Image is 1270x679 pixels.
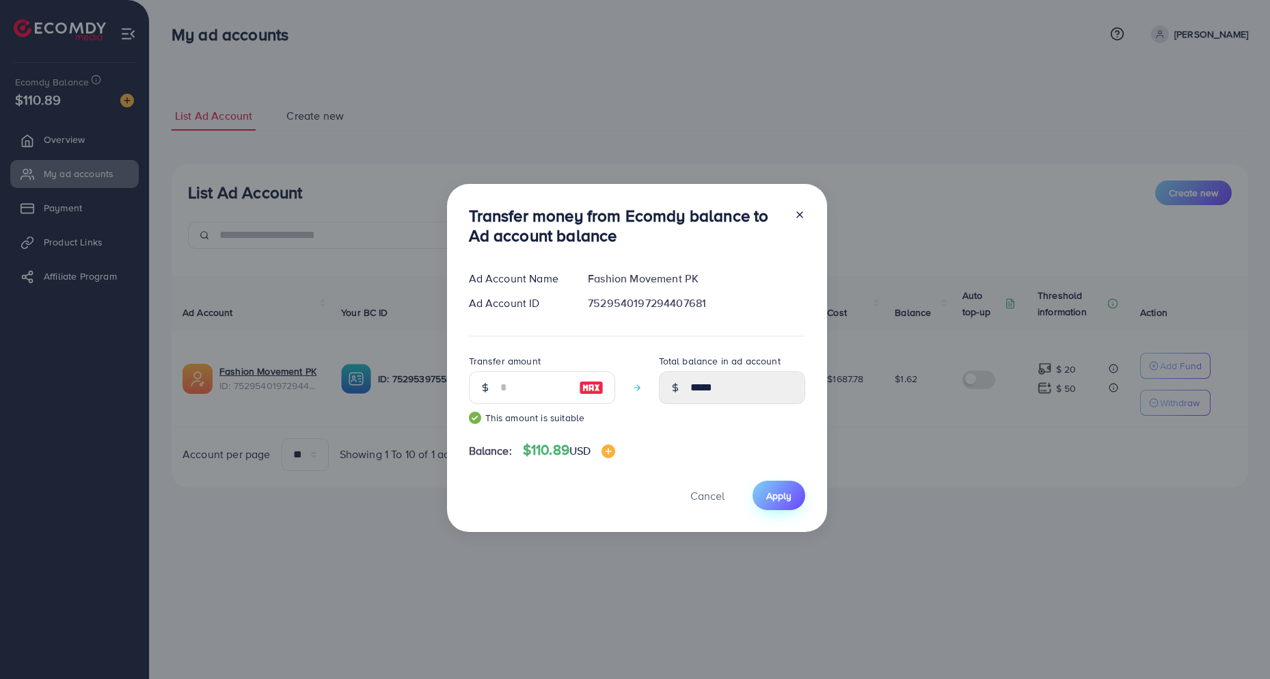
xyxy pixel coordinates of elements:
div: 7529540197294407681 [577,295,815,311]
div: Fashion Movement PK [577,271,815,287]
img: guide [469,412,481,424]
label: Transfer amount [469,354,541,368]
button: Cancel [673,481,742,510]
img: image [579,380,604,396]
div: Ad Account ID [458,295,578,311]
img: image [602,444,615,458]
span: Apply [766,489,792,503]
h4: $110.89 [523,442,616,459]
div: Ad Account Name [458,271,578,287]
label: Total balance in ad account [659,354,781,368]
span: USD [569,443,591,458]
button: Apply [753,481,805,510]
span: Balance: [469,443,512,459]
small: This amount is suitable [469,411,615,425]
iframe: Chat [1212,617,1260,669]
span: Cancel [690,488,725,503]
h3: Transfer money from Ecomdy balance to Ad account balance [469,206,783,245]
